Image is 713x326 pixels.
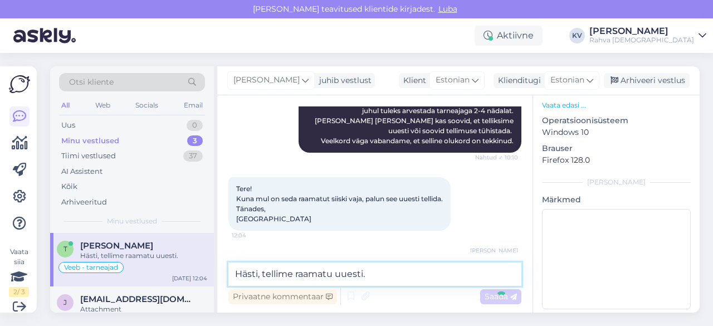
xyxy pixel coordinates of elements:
[569,28,585,43] div: KV
[542,126,691,138] p: Windows 10
[61,120,75,131] div: Uus
[183,150,203,162] div: 37
[64,298,67,306] span: j
[61,166,102,177] div: AI Assistent
[61,181,77,192] div: Kõik
[589,36,694,45] div: Rahva [DEMOGRAPHIC_DATA]
[187,120,203,131] div: 0
[93,98,113,113] div: Web
[61,150,116,162] div: Tiimi vestlused
[9,287,29,297] div: 2 / 3
[470,246,518,255] span: [PERSON_NAME]
[475,26,543,46] div: Aktiivne
[182,98,205,113] div: Email
[435,4,461,14] span: Luba
[187,135,203,147] div: 3
[475,153,518,162] span: Nähtud ✓ 10:10
[64,245,67,253] span: T
[542,194,691,206] p: Märkmed
[107,216,157,226] span: Minu vestlused
[64,264,118,271] span: Veeb - tarneajad
[80,294,196,304] span: jaanika.aasav@icloud.com
[172,274,207,283] div: [DATE] 12:04
[542,115,691,126] p: Operatsioonisüsteem
[80,241,153,251] span: Triinu Tammemäe
[604,73,690,88] div: Arhiveeri vestlus
[59,98,72,113] div: All
[589,27,694,36] div: [PERSON_NAME]
[133,98,160,113] div: Socials
[550,74,584,86] span: Estonian
[232,231,274,240] span: 12:04
[542,143,691,154] p: Brauser
[315,75,372,86] div: juhib vestlust
[399,75,426,86] div: Klient
[69,76,114,88] span: Otsi kliente
[542,100,691,110] p: Vaata edasi ...
[61,135,119,147] div: Minu vestlused
[80,304,207,314] div: Attachment
[436,74,470,86] span: Estonian
[61,197,107,208] div: Arhiveeritud
[9,75,30,93] img: Askly Logo
[9,247,29,297] div: Vaata siia
[542,177,691,187] div: [PERSON_NAME]
[589,27,706,45] a: [PERSON_NAME]Rahva [DEMOGRAPHIC_DATA]
[494,75,541,86] div: Klienditugi
[542,154,691,166] p: Firefox 128.0
[236,184,443,223] span: Tere! Kuna mul on seda raamatut siiski vaja, palun see uuesti tellida. Tänades, [GEOGRAPHIC_DATA]
[233,74,300,86] span: [PERSON_NAME]
[80,251,207,261] div: Hästi, tellime raamatu uuesti.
